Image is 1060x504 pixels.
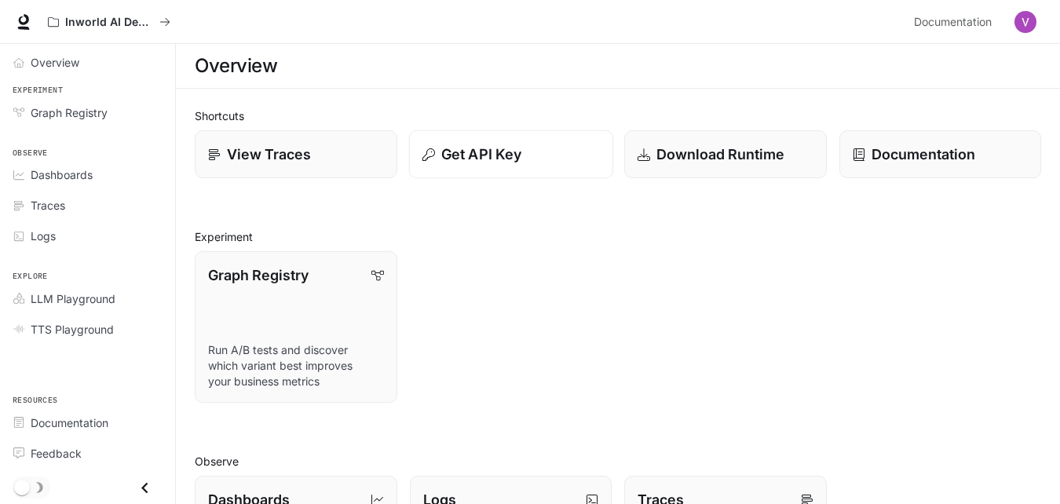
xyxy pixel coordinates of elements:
[1010,6,1041,38] button: User avatar
[31,166,93,183] span: Dashboards
[208,342,384,389] p: Run A/B tests and discover which variant best improves your business metrics
[656,144,784,165] p: Download Runtime
[41,6,177,38] button: All workspaces
[195,50,277,82] h1: Overview
[31,415,108,431] span: Documentation
[6,409,169,436] a: Documentation
[408,130,612,179] button: Get API Key
[6,316,169,343] a: TTS Playground
[31,321,114,338] span: TTS Playground
[14,478,30,495] span: Dark mode toggle
[208,265,309,286] p: Graph Registry
[6,440,169,467] a: Feedback
[31,445,82,462] span: Feedback
[195,130,397,178] a: View Traces
[6,222,169,250] a: Logs
[872,144,975,165] p: Documentation
[127,472,163,504] button: Close drawer
[31,228,56,244] span: Logs
[6,99,169,126] a: Graph Registry
[1014,11,1036,33] img: User avatar
[908,6,1003,38] a: Documentation
[227,144,311,165] p: View Traces
[6,161,169,188] a: Dashboards
[31,104,108,121] span: Graph Registry
[65,16,153,29] p: Inworld AI Demos
[31,54,79,71] span: Overview
[914,13,992,32] span: Documentation
[195,228,1041,245] h2: Experiment
[441,144,521,165] p: Get API Key
[31,290,115,307] span: LLM Playground
[6,285,169,312] a: LLM Playground
[6,49,169,76] a: Overview
[195,108,1041,124] h2: Shortcuts
[31,197,65,214] span: Traces
[6,192,169,219] a: Traces
[195,251,397,403] a: Graph RegistryRun A/B tests and discover which variant best improves your business metrics
[195,453,1041,469] h2: Observe
[839,130,1042,178] a: Documentation
[624,130,827,178] a: Download Runtime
